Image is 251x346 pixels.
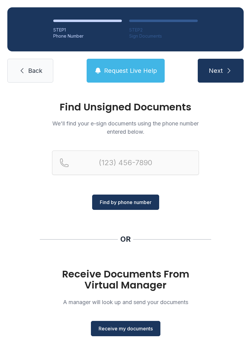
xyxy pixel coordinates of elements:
[120,234,131,244] div: OR
[104,66,157,75] span: Request Live Help
[52,151,199,175] input: Reservation phone number
[129,27,198,33] div: STEP 2
[129,33,198,39] div: Sign Documents
[209,66,223,75] span: Next
[52,119,199,136] p: We'll find your e-sign documents using the phone number entered below.
[52,269,199,291] h1: Receive Documents From Virtual Manager
[52,298,199,306] p: A manager will look up and send your documents
[53,33,122,39] div: Phone Number
[53,27,122,33] div: STEP 1
[100,199,152,206] span: Find by phone number
[52,102,199,112] h1: Find Unsigned Documents
[99,325,153,332] span: Receive my documents
[28,66,42,75] span: Back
